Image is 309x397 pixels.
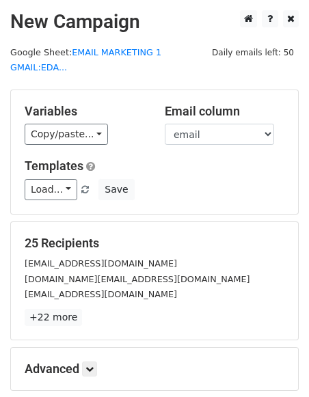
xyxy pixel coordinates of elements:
[25,258,177,269] small: [EMAIL_ADDRESS][DOMAIN_NAME]
[25,159,83,173] a: Templates
[25,104,144,119] h5: Variables
[207,47,299,57] a: Daily emails left: 50
[10,47,161,73] small: Google Sheet:
[207,45,299,60] span: Daily emails left: 50
[165,104,284,119] h5: Email column
[25,179,77,200] a: Load...
[241,331,309,397] iframe: Chat Widget
[25,124,108,145] a: Copy/paste...
[25,289,177,299] small: [EMAIL_ADDRESS][DOMAIN_NAME]
[98,179,134,200] button: Save
[10,10,299,33] h2: New Campaign
[25,361,284,377] h5: Advanced
[25,274,250,284] small: [DOMAIN_NAME][EMAIL_ADDRESS][DOMAIN_NAME]
[25,309,82,326] a: +22 more
[25,236,284,251] h5: 25 Recipients
[10,47,161,73] a: EMAIL MARKETING 1 GMAIL:EDA...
